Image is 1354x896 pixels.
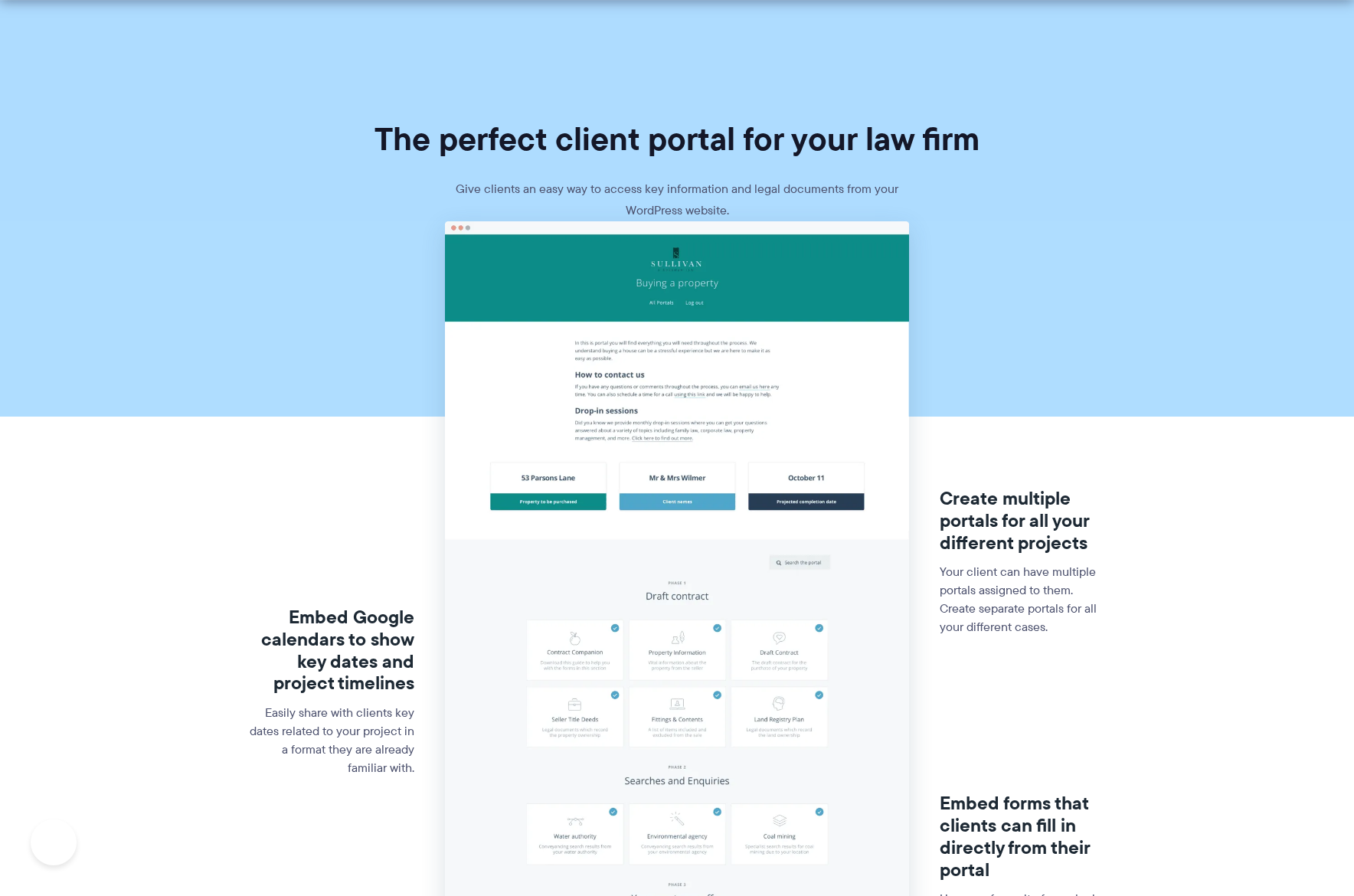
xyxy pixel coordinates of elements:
p: Easily share with clients key dates related to your project in a format they are already familiar... [247,704,415,777]
h3: Embed forms that clients can fill in directly from their portal [940,793,1107,881]
h3: Create multiple portals for all your different projects [940,488,1107,554]
iframe: Toggle Customer Support [31,819,77,865]
p: Your client can have multiple portals assigned to them. Create separate portals for all your diff... [940,563,1107,636]
p: Give clients an easy way to access key information and legal documents from your WordPress website. [447,178,907,221]
h3: Embed Google calendars to show key dates and project timelines [247,607,415,695]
